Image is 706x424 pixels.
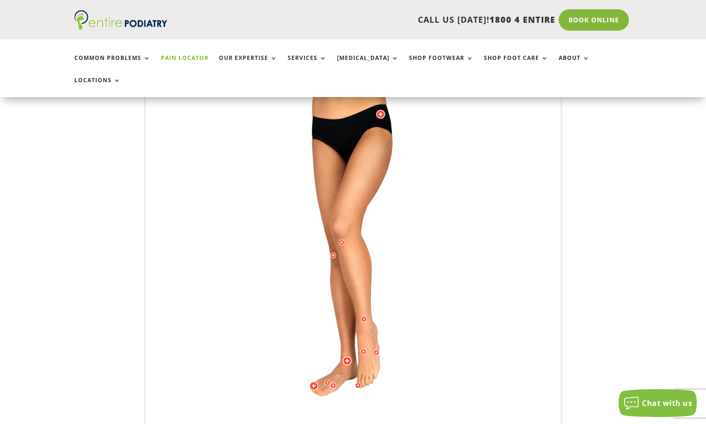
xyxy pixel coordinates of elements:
a: Shop Footwear [409,55,474,75]
button: Chat with us [619,389,697,417]
img: logo (1) [74,10,167,30]
a: Our Expertise [219,55,277,75]
span: 1800 4 ENTIRE [489,14,555,25]
span: Chat with us [642,398,692,408]
a: Common Problems [74,55,151,75]
a: Locations [74,77,121,97]
a: [MEDICAL_DATA] [337,55,399,75]
a: Entire Podiatry [74,22,167,32]
a: About [559,55,590,75]
a: Book Online [559,9,629,31]
a: Shop Foot Care [484,55,548,75]
a: Services [288,55,327,75]
a: Pain Locator [161,55,209,75]
p: CALL US [DATE]! [203,14,555,26]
